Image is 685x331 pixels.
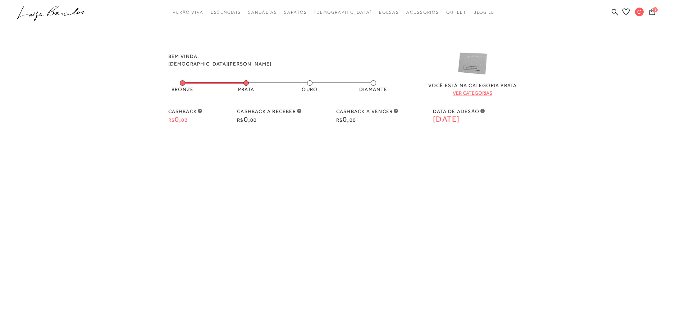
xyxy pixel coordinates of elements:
[433,115,460,124] span: [DATE]
[211,6,241,19] a: categoryNavScreenReaderText
[632,7,647,18] button: C
[336,108,393,114] span: cashback a vencer
[336,108,398,124] div: Valor com vencimento nos próximos 30 dias
[653,7,658,12] span: 1
[175,115,181,123] span: 0,
[428,82,517,88] span: Você está na categoria prata
[453,90,492,96] a: ver categorias
[446,10,466,15] span: Outlet
[168,108,202,124] div: Total de Cashback
[168,53,200,59] span: Bem vinda,
[379,6,399,19] a: categoryNavScreenReaderText
[237,117,243,123] span: R$
[647,8,657,18] button: 1
[446,6,466,19] a: categoryNavScreenReaderText
[284,10,307,15] span: Sapatos
[168,108,197,114] span: cashback
[172,86,193,93] span: bronze
[237,108,296,114] span: cashback a receber
[238,86,254,93] span: prata
[635,8,644,16] span: C
[211,10,241,15] span: Essenciais
[248,10,277,15] span: Sandálias
[168,61,272,67] span: [DEMOGRAPHIC_DATA][PERSON_NAME]
[248,6,277,19] a: categoryNavScreenReaderText
[336,117,343,123] span: R$
[359,86,388,93] span: diamante
[314,10,372,15] span: [DEMOGRAPHIC_DATA]
[250,117,257,123] span: 00
[314,6,372,19] a: noSubCategoriesText
[244,115,250,123] span: 0,
[181,117,188,123] span: 03
[284,6,307,19] a: categoryNavScreenReaderText
[406,6,439,19] a: categoryNavScreenReaderText
[406,10,439,15] span: Acessórios
[433,108,485,124] div: Data de adesão ao programa de fidelidade
[379,10,399,15] span: Bolsas
[173,10,204,15] span: Verão Viva
[173,6,204,19] a: categoryNavScreenReaderText
[302,86,318,93] span: ouro
[168,117,175,123] span: R$
[458,53,487,75] img: prata
[474,10,494,15] span: BLOG LB
[343,115,349,123] span: 0,
[350,117,356,123] span: 00
[433,108,479,114] span: Data de adesão
[237,108,301,124] div: Consulte o valor acumulado até 72h após a compra
[474,6,494,19] a: BLOG LB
